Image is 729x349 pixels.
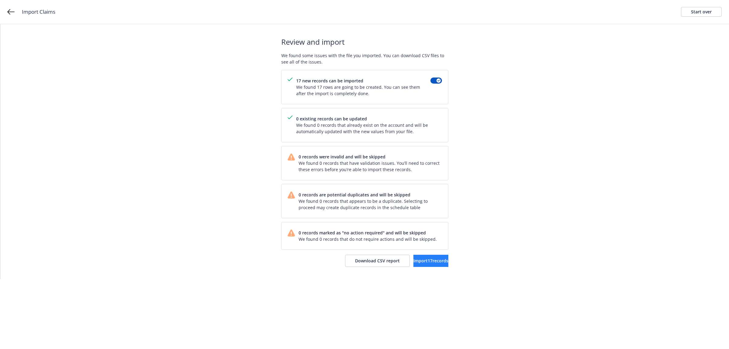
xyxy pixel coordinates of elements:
[413,258,448,264] span: Import 17 records
[345,255,410,267] button: Download CSV report
[281,52,448,65] span: We found some issues with the file you imported. You can download CSV files to see all of the iss...
[296,122,442,135] span: We found 0 records that already exist on the account and will be automatically updated with the n...
[299,192,442,198] span: 0 records are potential duplicates and will be skipped
[413,255,448,267] button: Import17records
[681,7,722,17] a: Start over
[22,8,55,16] span: Import Claims
[299,160,442,173] span: We found 0 records that have validation issues. You’ll need to correct these errors before you’re...
[355,258,400,264] span: Download CSV report
[299,198,442,211] span: We found 0 records that appears to be a duplicate. Selecting to proceed may create duplicate reco...
[299,154,442,160] span: 0 records were invalid and will be skipped
[691,7,712,16] div: Start over
[296,84,430,97] span: We found 17 rows are going to be created. You can see them after the import is completely done.
[299,236,437,242] span: We found 0 records that do not require actions and will be skipped.
[296,116,442,122] span: 0 existing records can be updated
[299,230,437,236] span: 0 records marked as "no action required" and will be skipped
[281,36,448,47] span: Review and import
[296,78,430,84] span: 17 new records can be imported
